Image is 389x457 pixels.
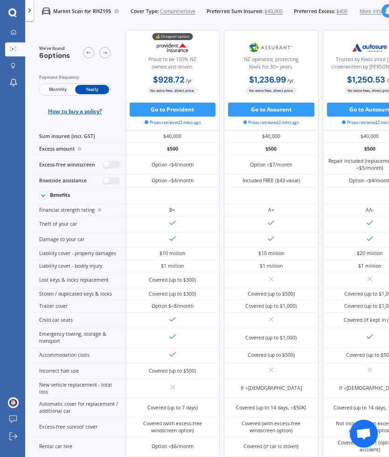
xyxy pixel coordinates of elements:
div: Covered (up to 7 days) [147,404,198,411]
b: $928.72 [153,74,184,85]
span: Prices retrieved 2 mins ago [243,119,299,126]
img: Provident.png [149,39,195,56]
div: Automatic cover for replacement / additional car [31,398,125,418]
div: Option <$4/month [152,161,194,168]
span: Yearly [75,85,109,94]
span: Prices retrieved 2 mins ago [145,119,201,126]
img: ACg8ocJ6tqDXkjBVshEl5I6Tvrrojj30pcCwWz9FVorgP6M5s73jhwyTBA=s96-c [8,397,19,408]
div: 💰 Cheapest option [152,33,193,40]
div: AA- [366,207,374,214]
span: Monthly [41,85,75,94]
div: A+ [268,207,274,214]
span: / yr [287,77,293,84]
span: $400 [336,8,347,15]
span: $40,000 [264,8,283,15]
div: Theft of your car [31,216,125,232]
span: How to buy a policy? [48,108,102,115]
div: Option <$4/month [152,177,194,184]
div: Covered (if car is stolen) [243,443,299,450]
div: New vehicle replacement - total loss [31,379,125,399]
div: Covered (with excess-free windscreen option) [229,420,313,434]
div: $500 [224,143,319,155]
div: Financial strength rating [31,204,125,217]
div: Benefits [50,192,70,198]
div: Liability cover - property damages [31,248,125,260]
img: car.f15378c7a67c060ca3f3.svg [42,7,50,15]
div: $1 million [358,263,381,270]
div: Included FREE ($43 value) [243,177,300,184]
span: No extra fees, direct price. [245,87,297,94]
div: $1 million [260,263,283,270]
div: Covered (up to $500) [248,291,295,298]
span: We've found [39,45,70,52]
div: Emergency towing, storage & transport [31,328,125,348]
div: Rental car hire [31,437,125,457]
div: Accommodation costs [31,348,125,364]
div: NZ operated; protecting Kiwis for 30+ years. [230,56,313,74]
div: Sum insured (incl. GST) [31,131,125,143]
div: Covered (with excess-free windscreen option) [131,420,215,434]
div: Covered (up to $500) [149,367,196,374]
div: Child car seats [31,313,125,329]
button: Go to Provident [130,103,216,117]
div: Excess-free windscreen [31,155,125,175]
div: $1 million [161,263,184,270]
div: Covered (up to 14 days, <$50K) [236,404,306,411]
div: B+ [169,207,175,214]
span: More info [360,8,382,15]
div: Trailer cover [31,300,125,313]
span: / yr [186,77,192,84]
div: If <[DEMOGRAPHIC_DATA] [241,385,302,392]
div: $20 million [357,250,382,257]
div: Covered (up to $300) [149,277,196,284]
div: $500 [125,143,220,155]
div: $40,000 [125,131,220,143]
div: Roadside assistance [31,174,125,187]
div: Option $<8/month [152,303,194,310]
div: $40,000 [224,131,319,143]
div: Option <$6/month [152,443,194,450]
span: Cover Type: [131,8,159,15]
b: $1,250.53 [347,74,385,85]
div: Stolen / duplicated keys & locks [31,288,125,301]
div: Covered (up to $1,000) [245,334,297,341]
div: Payment frequency [39,74,111,81]
p: Market Scan for RHZ195 [53,8,111,15]
span: 6 options [39,51,70,60]
div: Open chat [350,420,378,448]
span: Preferred Sum Insured: [207,8,264,15]
span: Comprehensive [160,8,195,15]
div: Incorrect fuel use [31,363,125,379]
span: No extra fees, direct price. [147,87,198,94]
b: $1,236.99 [249,74,286,85]
div: Covered (up to $300) [149,291,196,298]
div: Proud to be 100% NZ owned and driven. [132,56,214,74]
button: Go to Assurant [228,103,314,117]
div: Option <$7/month [250,161,292,168]
div: Excess amount [31,143,125,155]
div: Lost keys & locks replacement [31,272,125,288]
div: Liability cover - bodily injury [31,260,125,273]
span: Preferred Excess: [294,8,335,15]
div: Damage to your car [31,232,125,248]
div: Excess-free sunroof cover [31,418,125,437]
img: Assurant.png [248,39,294,56]
div: $10 million [258,250,284,257]
div: Covered (up to $1,000) [245,303,297,310]
div: Covered (up to $500) [248,352,295,359]
div: $10 million [160,250,185,257]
